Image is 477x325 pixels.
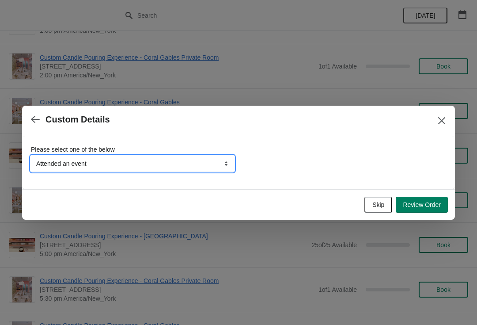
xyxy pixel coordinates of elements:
[396,197,448,213] button: Review Order
[403,201,441,208] span: Review Order
[364,197,392,213] button: Skip
[434,113,450,129] button: Close
[372,201,384,208] span: Skip
[31,145,115,154] label: Please select one of the below
[45,115,110,125] h2: Custom Details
